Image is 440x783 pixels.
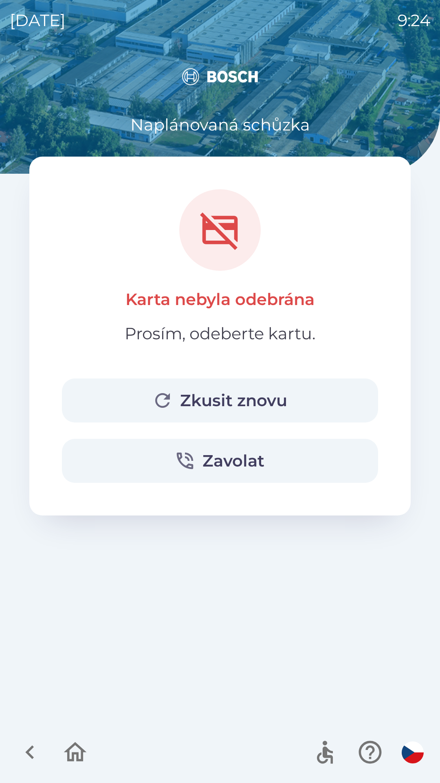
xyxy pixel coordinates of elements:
img: Logo [29,57,411,96]
p: [DATE] [10,8,66,33]
img: cs flag [402,741,424,763]
p: Naplánovaná schůzka [130,113,310,137]
p: Prosím, odeberte kartu. [125,321,315,346]
button: Zkusit znovu [62,378,378,422]
button: Zavolat [62,439,378,483]
p: Karta nebyla odebrána [125,287,315,312]
p: 9:24 [398,8,430,33]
